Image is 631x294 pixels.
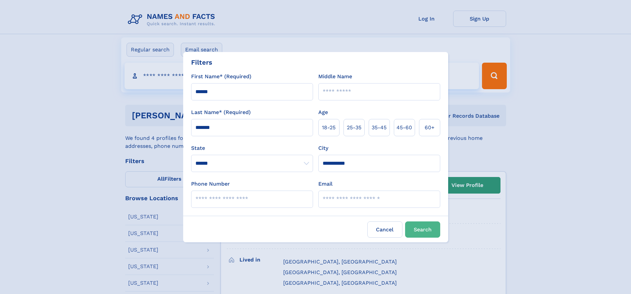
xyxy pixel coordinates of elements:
[425,124,435,132] span: 60+
[322,124,336,132] span: 18‑25
[318,108,328,116] label: Age
[396,124,412,132] span: 45‑60
[191,108,251,116] label: Last Name* (Required)
[367,221,402,238] label: Cancel
[318,73,352,81] label: Middle Name
[318,144,328,152] label: City
[191,73,251,81] label: First Name* (Required)
[372,124,387,132] span: 35‑45
[191,144,313,152] label: State
[347,124,361,132] span: 25‑35
[191,180,230,188] label: Phone Number
[318,180,333,188] label: Email
[191,57,212,67] div: Filters
[405,221,440,238] button: Search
